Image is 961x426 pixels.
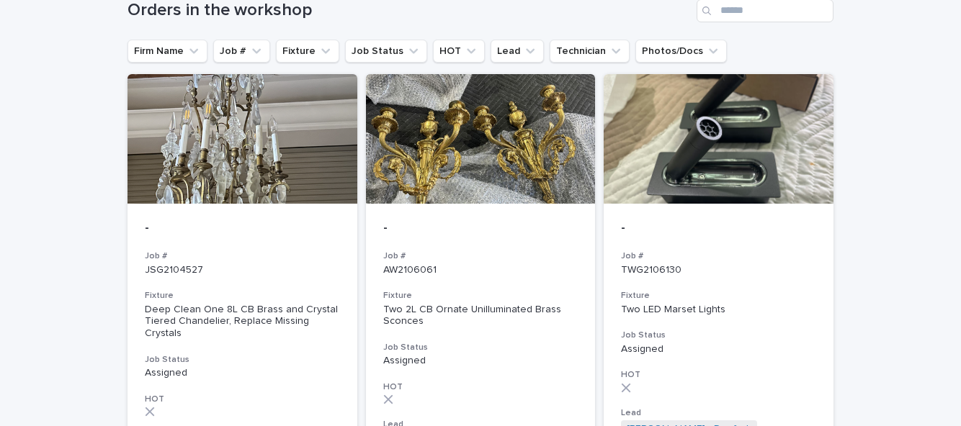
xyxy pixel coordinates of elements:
p: TWG2106130 [621,264,816,276]
div: Two LED Marset Lights [621,304,816,316]
button: Photos/Docs [635,40,727,63]
p: Assigned [621,343,816,355]
button: Lead [491,40,544,63]
h3: Fixture [621,290,816,302]
button: Firm Name [128,40,207,63]
h3: Job Status [145,354,340,366]
h3: Fixture [145,290,340,302]
div: Two 2L CB Ornate Unilluminated Brass Sconces [383,304,578,328]
button: Technician [550,40,630,63]
button: Job # [213,40,270,63]
p: Assigned [145,367,340,379]
h3: Job # [145,250,340,262]
p: - [621,221,816,237]
p: - [145,221,340,237]
h3: Lead [621,407,816,419]
p: AW2106061 [383,264,578,276]
p: JSG2104527 [145,264,340,276]
p: Assigned [383,355,578,367]
h3: Job Status [383,342,578,353]
p: - [383,221,578,237]
h3: Fixture [383,290,578,302]
h3: HOT [145,394,340,405]
h3: HOT [383,381,578,393]
h3: Job Status [621,330,816,341]
button: HOT [433,40,485,63]
button: Fixture [276,40,339,63]
h3: HOT [621,369,816,381]
h3: Job # [621,250,816,262]
div: Deep Clean One 8L CB Brass and Crystal Tiered Chandelier, Replace Missing Crystals [145,304,340,340]
button: Job Status [345,40,427,63]
h3: Job # [383,250,578,262]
